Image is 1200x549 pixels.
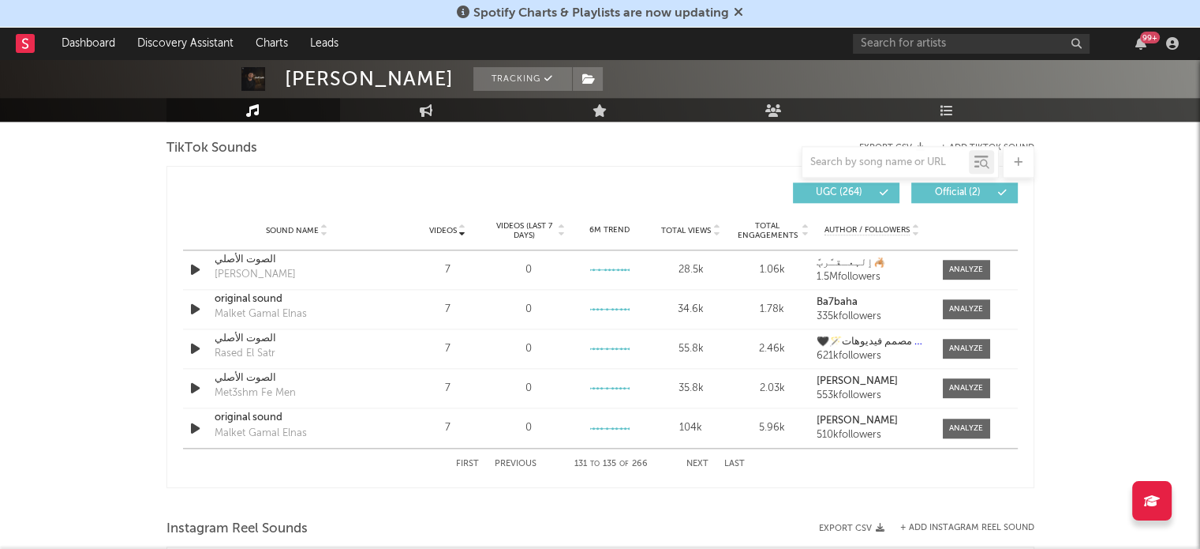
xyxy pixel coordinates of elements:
[215,331,379,347] a: الصوت الأصلي
[735,221,799,240] span: Total Engagements
[884,524,1034,532] div: + Add Instagram Reel Sound
[525,341,532,357] div: 0
[590,461,600,468] span: to
[215,410,379,426] a: original sound
[734,7,743,20] span: Dismiss
[215,267,296,283] div: [PERSON_NAME]
[1135,37,1146,50] button: 99+
[817,258,886,268] strong: ٳلہعـقـًرٻً🦂
[215,370,379,386] a: الصوت الأصلي
[573,224,646,236] div: 6M Trend
[859,143,925,152] button: Export CSV
[686,460,708,468] button: Next
[525,302,532,318] div: 0
[817,376,926,387] a: [PERSON_NAME]
[654,262,727,278] div: 28.5k
[215,426,307,442] div: Malket Gamal Elnas
[803,188,876,197] span: UGC ( 264 )
[817,297,858,307] strong: Ba7baha
[245,28,299,59] a: Charts
[817,272,926,283] div: 1.5M followers
[921,188,994,197] span: Official ( 2 )
[126,28,245,59] a: Discovery Assistant
[724,460,745,468] button: Last
[215,306,307,322] div: Malket Gamal Elnas
[411,302,484,318] div: 7
[661,226,711,235] span: Total Views
[166,520,308,539] span: Instagram Reel Sounds
[492,221,555,240] span: Videos (last 7 days)
[817,337,940,347] strong: 🖤🪄مصمم فيديوهات 🖤🪄
[525,381,532,397] div: 0
[654,302,727,318] div: 34.6k
[411,381,484,397] div: 7
[654,381,727,397] div: 35.8k
[824,225,910,235] span: Author / Followers
[411,420,484,436] div: 7
[285,67,454,91] div: [PERSON_NAME]
[911,182,1018,203] button: Official(2)
[817,430,926,441] div: 510k followers
[735,381,809,397] div: 2.03k
[166,139,257,158] span: TikTok Sounds
[215,385,296,401] div: Met3shm Fe Men
[654,341,727,357] div: 55.8k
[654,420,727,436] div: 104k
[735,341,809,357] div: 2.46k
[215,252,379,268] a: الصوت الأصلي
[817,376,898,386] strong: [PERSON_NAME]
[819,524,884,533] button: Export CSV
[473,67,572,91] button: Tracking
[817,311,926,322] div: 335k followers
[525,262,532,278] div: 0
[266,226,319,235] span: Sound Name
[50,28,126,59] a: Dashboard
[299,28,350,59] a: Leads
[411,341,484,357] div: 7
[495,460,536,468] button: Previous
[735,302,809,318] div: 1.78k
[925,144,1034,152] button: + Add TikTok Sound
[853,34,1090,54] input: Search for artists
[817,416,898,426] strong: [PERSON_NAME]
[411,262,484,278] div: 7
[735,420,809,436] div: 5.96k
[817,337,926,348] a: 🖤🪄مصمم فيديوهات 🖤🪄
[215,346,275,362] div: Rased El Satr
[802,156,969,169] input: Search by song name or URL
[735,262,809,278] div: 1.06k
[817,258,926,269] a: ٳلہعـقـًرٻً🦂
[215,291,379,307] a: original sound
[817,390,926,401] div: 553k followers
[940,144,1034,152] button: + Add TikTok Sound
[1140,32,1160,43] div: 99 +
[473,7,729,20] span: Spotify Charts & Playlists are now updating
[619,461,629,468] span: of
[525,420,532,436] div: 0
[456,460,479,468] button: First
[568,455,655,474] div: 131 135 266
[793,182,899,203] button: UGC(264)
[817,351,926,362] div: 621k followers
[900,524,1034,532] button: + Add Instagram Reel Sound
[817,416,926,427] a: [PERSON_NAME]
[429,226,457,235] span: Videos
[817,297,926,308] a: Ba7baha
